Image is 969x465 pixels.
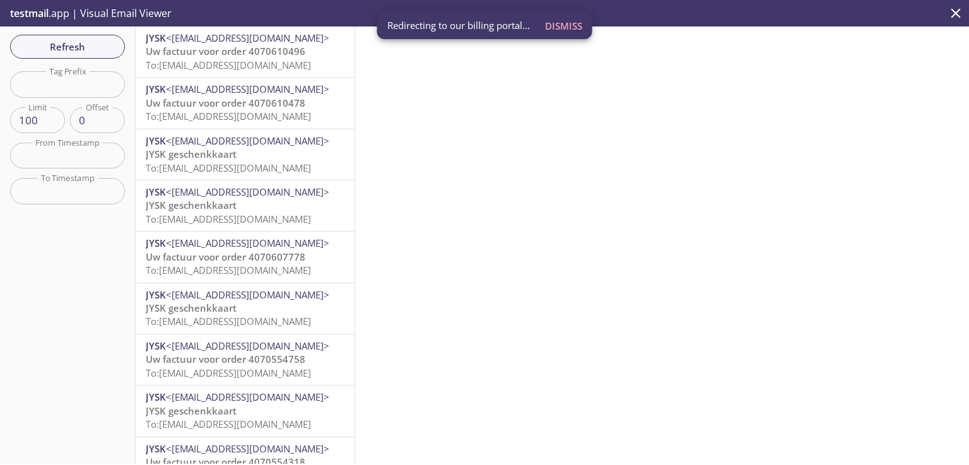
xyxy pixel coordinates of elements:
span: JYSK geschenkkaart [146,199,237,211]
span: <[EMAIL_ADDRESS][DOMAIN_NAME]> [166,288,329,301]
span: <[EMAIL_ADDRESS][DOMAIN_NAME]> [166,391,329,403]
span: To: [EMAIL_ADDRESS][DOMAIN_NAME] [146,213,311,225]
span: Uw factuur voor order 4070607778 [146,250,305,263]
span: Dismiss [545,18,582,34]
span: JYSK [146,83,166,95]
span: JYSK [146,134,166,147]
div: JYSK<[EMAIL_ADDRESS][DOMAIN_NAME]>JYSK geschenkkaartTo:[EMAIL_ADDRESS][DOMAIN_NAME] [136,386,355,436]
span: Uw factuur voor order 4070610478 [146,97,305,109]
span: Uw factuur voor order 4070610496 [146,45,305,57]
span: To: [EMAIL_ADDRESS][DOMAIN_NAME] [146,315,311,327]
span: JYSK [146,185,166,198]
span: To: [EMAIL_ADDRESS][DOMAIN_NAME] [146,264,311,276]
div: JYSK<[EMAIL_ADDRESS][DOMAIN_NAME]>Uw factuur voor order 4070610496To:[EMAIL_ADDRESS][DOMAIN_NAME] [136,26,355,77]
span: JYSK geschenkkaart [146,404,237,417]
span: JYSK [146,237,166,249]
span: To: [EMAIL_ADDRESS][DOMAIN_NAME] [146,110,311,122]
div: JYSK<[EMAIL_ADDRESS][DOMAIN_NAME]>Uw factuur voor order 4070610478To:[EMAIL_ADDRESS][DOMAIN_NAME] [136,78,355,128]
div: JYSK<[EMAIL_ADDRESS][DOMAIN_NAME]>JYSK geschenkkaartTo:[EMAIL_ADDRESS][DOMAIN_NAME] [136,283,355,334]
span: To: [EMAIL_ADDRESS][DOMAIN_NAME] [146,59,311,71]
span: Uw factuur voor order 4070554758 [146,353,305,365]
span: testmail [10,6,49,20]
span: <[EMAIL_ADDRESS][DOMAIN_NAME]> [166,442,329,455]
span: To: [EMAIL_ADDRESS][DOMAIN_NAME] [146,367,311,379]
span: JYSK [146,339,166,352]
span: Refresh [20,38,115,55]
span: To: [EMAIL_ADDRESS][DOMAIN_NAME] [146,162,311,174]
span: JYSK geschenkkaart [146,148,237,160]
div: JYSK<[EMAIL_ADDRESS][DOMAIN_NAME]>Uw factuur voor order 4070607778To:[EMAIL_ADDRESS][DOMAIN_NAME] [136,232,355,282]
span: <[EMAIL_ADDRESS][DOMAIN_NAME]> [166,32,329,44]
span: JYSK [146,442,166,455]
span: <[EMAIL_ADDRESS][DOMAIN_NAME]> [166,83,329,95]
span: <[EMAIL_ADDRESS][DOMAIN_NAME]> [166,134,329,147]
span: To: [EMAIL_ADDRESS][DOMAIN_NAME] [146,418,311,430]
button: Refresh [10,35,125,59]
div: JYSK<[EMAIL_ADDRESS][DOMAIN_NAME]>Uw factuur voor order 4070554758To:[EMAIL_ADDRESS][DOMAIN_NAME] [136,334,355,385]
span: JYSK [146,288,166,301]
div: JYSK<[EMAIL_ADDRESS][DOMAIN_NAME]>JYSK geschenkkaartTo:[EMAIL_ADDRESS][DOMAIN_NAME] [136,180,355,231]
div: JYSK<[EMAIL_ADDRESS][DOMAIN_NAME]>JYSK geschenkkaartTo:[EMAIL_ADDRESS][DOMAIN_NAME] [136,129,355,180]
span: JYSK [146,32,166,44]
span: <[EMAIL_ADDRESS][DOMAIN_NAME]> [166,237,329,249]
span: Redirecting to our billing portal... [387,19,530,32]
span: JYSK geschenkkaart [146,302,237,314]
span: <[EMAIL_ADDRESS][DOMAIN_NAME]> [166,185,329,198]
span: <[EMAIL_ADDRESS][DOMAIN_NAME]> [166,339,329,352]
span: JYSK [146,391,166,403]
